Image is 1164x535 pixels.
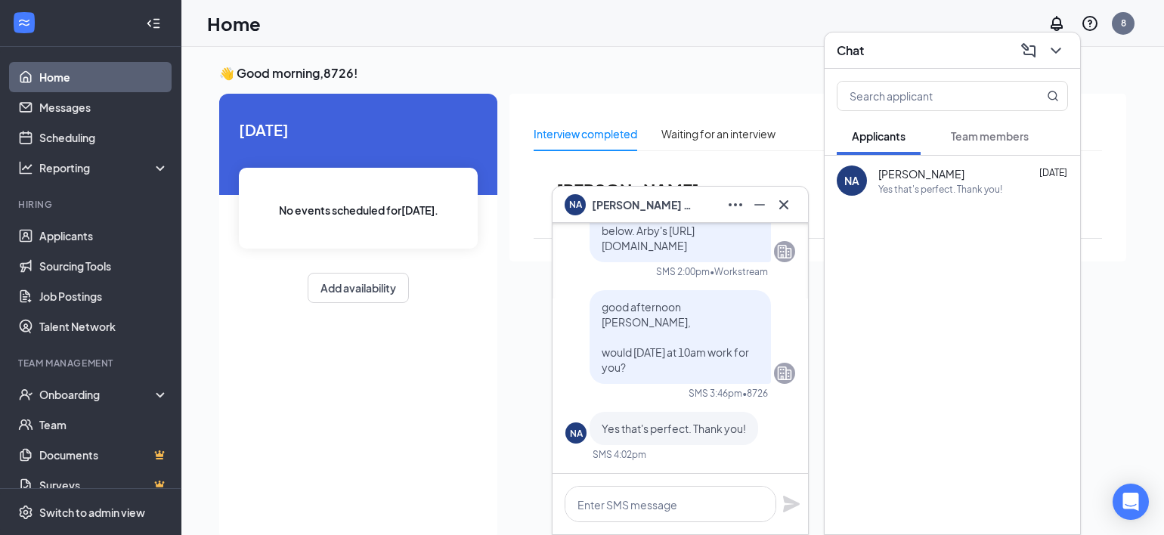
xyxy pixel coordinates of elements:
svg: ComposeMessage [1020,42,1038,60]
svg: MagnifyingGlass [1047,90,1059,102]
svg: Company [775,364,794,382]
span: Applicants [852,129,906,143]
div: SMS 4:02pm [593,448,646,461]
span: [PERSON_NAME] [878,166,964,181]
a: Scheduling [39,122,169,153]
h3: Chat [837,42,864,59]
span: [PERSON_NAME] [556,180,723,199]
svg: Minimize [751,196,769,214]
h1: Home [207,11,261,36]
svg: Plane [782,495,800,513]
span: good afternoon [PERSON_NAME], would [DATE] at 10am work for you? [602,300,749,374]
span: • Workstream [710,265,768,278]
div: 8 [1121,17,1126,29]
span: [DATE] [1039,167,1067,178]
span: Yes that's perfect. Thank you! [602,422,746,435]
svg: Collapse [146,16,161,31]
span: No events scheduled for [DATE] . [279,202,438,218]
button: ChevronDown [1044,39,1068,63]
svg: Ellipses [726,196,745,214]
button: Minimize [748,193,772,217]
div: NA [570,427,583,440]
a: Home [39,62,169,92]
svg: QuestionInfo [1081,14,1099,32]
div: SMS 3:46pm [689,387,742,400]
span: [PERSON_NAME] Amonds [592,196,698,213]
svg: Settings [18,505,33,520]
div: SMS 2:00pm [656,265,710,278]
div: Onboarding [39,387,156,402]
svg: Company [775,243,794,261]
a: Job Postings [39,281,169,311]
div: Team Management [18,357,166,370]
div: Open Intercom Messenger [1113,484,1149,520]
svg: WorkstreamLogo [17,15,32,30]
span: • 8726 [742,387,768,400]
svg: ChevronDown [1047,42,1065,60]
a: Messages [39,92,169,122]
div: Switch to admin view [39,505,145,520]
svg: UserCheck [18,387,33,402]
span: Team members [951,129,1029,143]
div: Waiting for an interview [661,125,775,142]
button: Ellipses [723,193,748,217]
div: Yes that's perfect. Thank you! [878,183,1002,196]
a: Talent Network [39,311,169,342]
a: SurveysCrown [39,470,169,500]
a: Applicants [39,221,169,251]
span: [DATE] [239,118,478,141]
a: Team [39,410,169,440]
div: Hiring [18,198,166,211]
svg: Analysis [18,160,33,175]
h3: 👋 Good morning, 8726 ! [219,65,1126,82]
button: Cross [772,193,796,217]
button: ComposeMessage [1017,39,1041,63]
div: NA [844,173,859,188]
button: Add availability [308,273,409,303]
div: Interview completed [534,125,637,142]
svg: Notifications [1048,14,1066,32]
div: Reporting [39,160,169,175]
input: Search applicant [837,82,1017,110]
svg: Cross [775,196,793,214]
a: Sourcing Tools [39,251,169,281]
a: DocumentsCrown [39,440,169,470]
